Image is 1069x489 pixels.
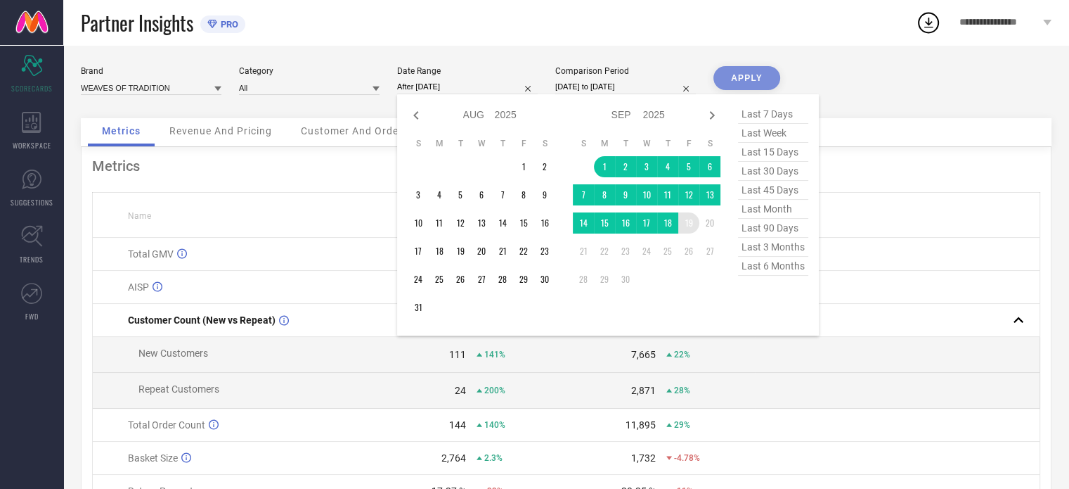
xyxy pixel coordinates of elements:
span: last 3 months [738,238,808,257]
div: Date Range [397,66,538,76]
div: Brand [81,66,221,76]
th: Monday [594,138,615,149]
span: last 6 months [738,257,808,276]
div: 2,764 [441,452,466,464]
td: Tue Sep 23 2025 [615,241,636,262]
span: 28% [674,386,690,395]
td: Mon Sep 22 2025 [594,241,615,262]
input: Select comparison period [555,80,696,94]
span: 22% [674,350,690,360]
td: Mon Sep 29 2025 [594,269,615,290]
td: Sun Sep 21 2025 [573,241,594,262]
td: Sat Sep 13 2025 [699,184,720,205]
td: Thu Aug 28 2025 [492,269,513,290]
td: Tue Sep 16 2025 [615,212,636,234]
span: last 30 days [738,162,808,181]
div: 2,871 [631,385,656,396]
td: Fri Sep 12 2025 [678,184,699,205]
td: Tue Sep 09 2025 [615,184,636,205]
td: Sun Aug 03 2025 [408,184,429,205]
td: Sun Sep 14 2025 [573,212,594,234]
th: Saturday [699,138,720,149]
td: Fri Aug 08 2025 [513,184,534,205]
th: Monday [429,138,450,149]
div: Previous month [408,107,425,124]
td: Sun Sep 28 2025 [573,269,594,290]
span: WORKSPACE [13,140,51,151]
td: Mon Aug 11 2025 [429,212,450,234]
div: Metrics [92,158,1040,174]
td: Sat Aug 16 2025 [534,212,555,234]
td: Fri Aug 22 2025 [513,241,534,262]
th: Wednesday [471,138,492,149]
span: Repeat Customers [138,383,219,395]
span: Total GMV [128,248,174,260]
th: Saturday [534,138,555,149]
div: Category [239,66,380,76]
td: Sat Aug 30 2025 [534,269,555,290]
td: Mon Aug 18 2025 [429,241,450,262]
div: 1,732 [631,452,656,464]
div: Next month [704,107,720,124]
span: Name [128,211,151,221]
td: Mon Sep 08 2025 [594,184,615,205]
td: Sat Aug 23 2025 [534,241,555,262]
td: Mon Sep 01 2025 [594,156,615,177]
input: Select date range [397,80,538,94]
td: Sun Aug 31 2025 [408,297,429,318]
span: 140% [484,420,505,430]
span: Revenue And Pricing [169,125,272,136]
td: Thu Sep 18 2025 [657,212,678,234]
span: last month [738,200,808,219]
span: last 45 days [738,181,808,200]
td: Mon Aug 25 2025 [429,269,450,290]
td: Wed Sep 24 2025 [636,241,657,262]
div: 144 [449,419,466,431]
td: Thu Sep 04 2025 [657,156,678,177]
span: last week [738,124,808,143]
span: 29% [674,420,690,430]
td: Mon Aug 04 2025 [429,184,450,205]
td: Tue Aug 12 2025 [450,212,471,234]
div: 111 [449,349,466,360]
td: Tue Aug 26 2025 [450,269,471,290]
span: SCORECARDS [11,83,53,94]
th: Wednesday [636,138,657,149]
td: Sat Aug 09 2025 [534,184,555,205]
th: Friday [513,138,534,149]
td: Thu Sep 25 2025 [657,241,678,262]
td: Tue Sep 02 2025 [615,156,636,177]
span: 200% [484,386,505,395]
td: Wed Sep 03 2025 [636,156,657,177]
span: Customer Count (New vs Repeat) [128,315,276,326]
td: Thu Sep 11 2025 [657,184,678,205]
td: Sun Aug 10 2025 [408,212,429,234]
td: Wed Sep 17 2025 [636,212,657,234]
th: Tuesday [615,138,636,149]
td: Sat Aug 02 2025 [534,156,555,177]
span: Partner Insights [81,8,193,37]
th: Tuesday [450,138,471,149]
td: Mon Sep 15 2025 [594,212,615,234]
td: Wed Aug 06 2025 [471,184,492,205]
th: Thursday [492,138,513,149]
td: Wed Aug 27 2025 [471,269,492,290]
span: SUGGESTIONS [11,197,53,208]
span: TRENDS [20,254,44,265]
td: Tue Aug 05 2025 [450,184,471,205]
span: FWD [25,311,39,322]
td: Fri Sep 19 2025 [678,212,699,234]
span: 141% [484,350,505,360]
th: Sunday [573,138,594,149]
td: Wed Sep 10 2025 [636,184,657,205]
td: Wed Aug 13 2025 [471,212,492,234]
td: Sat Sep 06 2025 [699,156,720,177]
td: Thu Aug 14 2025 [492,212,513,234]
td: Sun Aug 24 2025 [408,269,429,290]
span: -4.78% [674,453,700,463]
td: Sun Sep 07 2025 [573,184,594,205]
div: Comparison Period [555,66,696,76]
span: last 7 days [738,105,808,124]
td: Tue Aug 19 2025 [450,241,471,262]
span: Total Order Count [128,419,205,431]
